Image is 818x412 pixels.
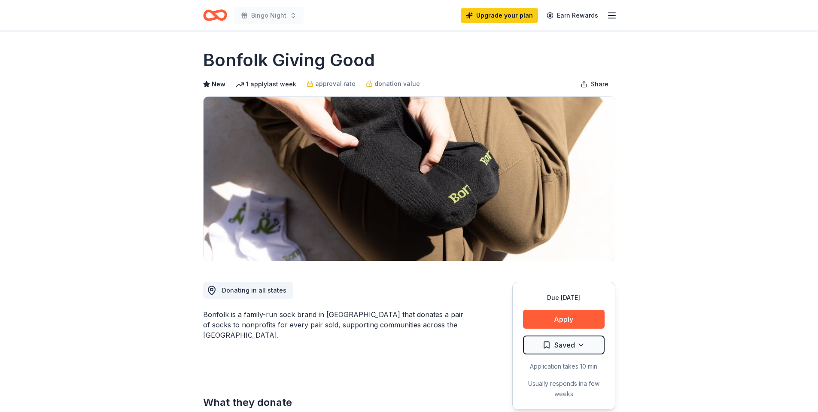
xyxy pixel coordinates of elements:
[236,79,296,89] div: 1 apply last week
[554,339,575,351] span: Saved
[461,8,538,23] a: Upgrade your plan
[307,79,356,89] a: approval rate
[523,378,605,399] div: Usually responds in a few weeks
[212,79,225,89] span: New
[222,287,286,294] span: Donating in all states
[203,309,471,340] div: Bonfolk is a family-run sock brand in [GEOGRAPHIC_DATA] that donates a pair of socks to nonprofit...
[204,97,615,261] img: Image for Bonfolk Giving Good
[523,361,605,372] div: Application takes 10 min
[541,8,603,23] a: Earn Rewards
[591,79,608,89] span: Share
[523,293,605,303] div: Due [DATE]
[374,79,420,89] span: donation value
[251,10,286,21] span: Bingo Night
[523,336,605,354] button: Saved
[366,79,420,89] a: donation value
[234,7,304,24] button: Bingo Night
[315,79,356,89] span: approval rate
[203,5,227,25] a: Home
[574,76,615,93] button: Share
[523,310,605,329] button: Apply
[203,48,375,72] h1: Bonfolk Giving Good
[203,396,471,409] h2: What they donate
